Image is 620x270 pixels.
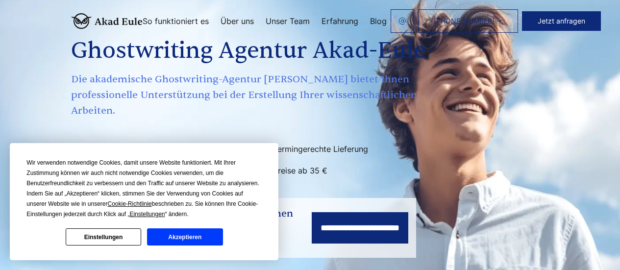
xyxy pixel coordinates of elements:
[322,17,358,25] a: Erfahrung
[257,163,438,178] li: Preise ab 35 €
[71,72,440,119] span: Die akademische Ghostwriting-Agentur [PERSON_NAME] bietet Ihnen professionelle Unterstützung bei ...
[370,17,387,25] a: Blog
[71,13,143,29] img: logo
[418,9,518,33] a: [PHONE_NUMBER]
[10,143,278,260] div: Cookie Consent Prompt
[143,17,209,25] a: So funktioniert es
[129,211,165,218] span: Einstellungen
[522,11,601,31] button: Jetzt anfragen
[71,141,251,157] li: Kein ChatGPT
[221,17,254,25] a: Über uns
[147,228,223,245] button: Akzeptieren
[26,158,262,220] div: Wir verwenden notwendige Cookies, damit unsere Website funktioniert. Mit Ihrer Zustimmung können ...
[71,33,440,69] h1: Ghostwriting Agentur Akad-Eule
[266,17,310,25] a: Unser Team
[66,228,141,245] button: Einstellungen
[108,200,152,207] span: Cookie-Richtlinie
[257,141,438,157] li: Termingerechte Lieferung
[398,17,406,25] img: email
[434,17,495,25] span: [PHONE_NUMBER]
